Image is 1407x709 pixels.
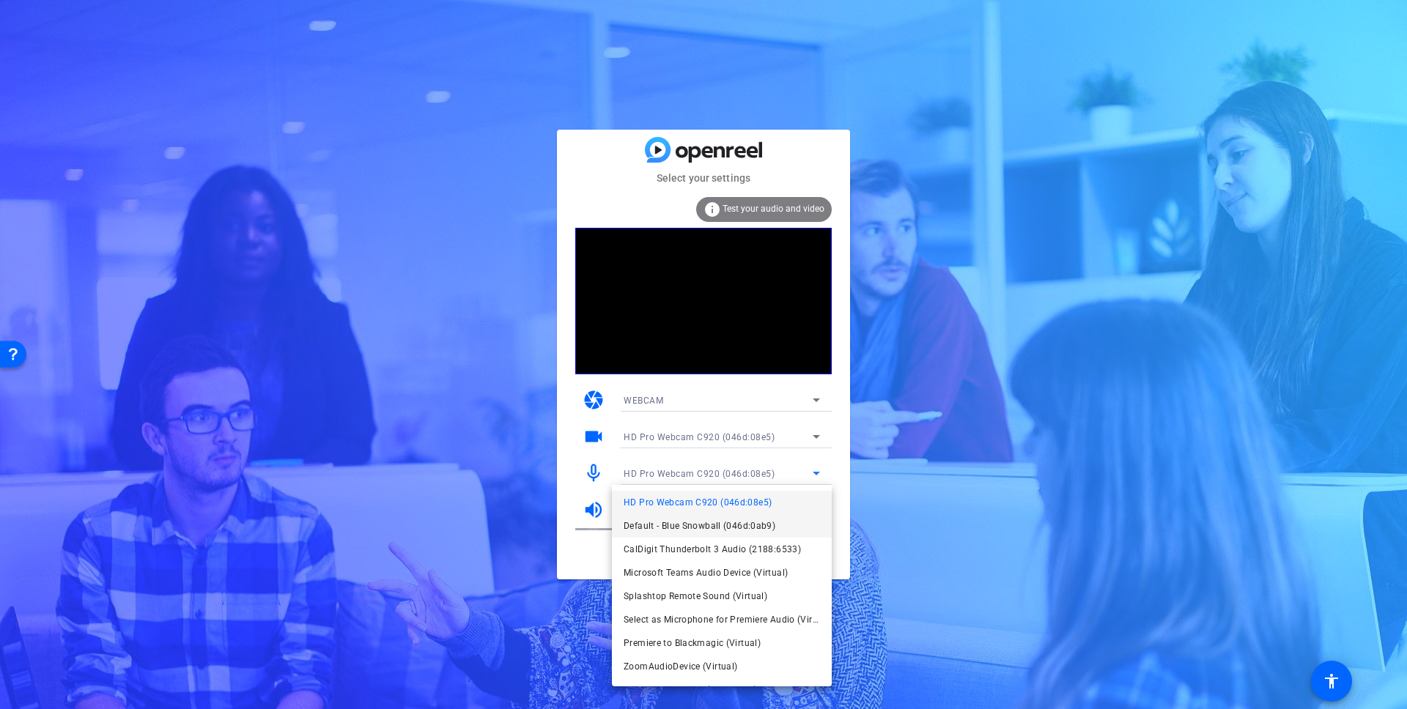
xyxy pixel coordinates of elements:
span: ZoomAudioDevice (Virtual) [624,658,737,675]
span: CalDigit Thunderbolt 3 Audio (2188:6533) [624,541,801,558]
span: Premiere to Blackmagic (Virtual) [624,634,761,652]
span: Splashtop Remote Sound (Virtual) [624,587,767,605]
span: Microsoft Teams Audio Device (Virtual) [624,564,788,582]
span: Blackmagic Design (1edb:be73) [624,681,757,699]
span: Default - Blue Snowball (046d:0ab9) [624,517,775,535]
span: Select as Microphone for Premiere Audio (Virtual) [624,611,820,628]
span: HD Pro Webcam C920 (046d:08e5) [624,494,772,511]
